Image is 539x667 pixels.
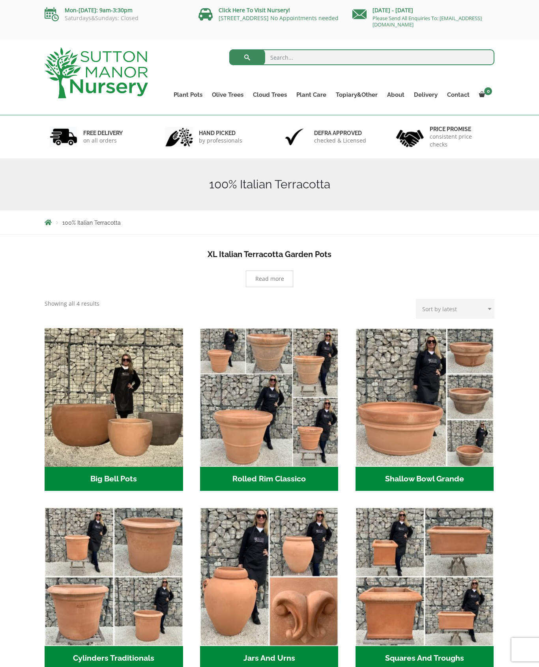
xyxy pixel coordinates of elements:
[314,130,366,137] h6: Defra approved
[484,87,492,95] span: 0
[207,89,248,100] a: Olive Trees
[169,89,207,100] a: Plant Pots
[45,328,183,491] a: Visit product category Big Bell Pots
[430,133,490,148] p: consistent price checks
[45,328,183,467] img: Big Bell Pots
[331,89,382,100] a: Topiary&Other
[200,467,339,491] h2: Rolled Rim Classico
[430,126,490,133] h6: Price promise
[45,6,187,15] p: Mon-[DATE]: 9am-3:30pm
[248,89,292,100] a: Cloud Trees
[45,177,494,192] h1: 100% Italian Terracotta
[382,89,409,100] a: About
[199,130,242,137] h6: hand picked
[474,89,494,100] a: 0
[200,507,339,646] img: Jars And Urns
[356,467,494,491] h2: Shallow Bowl Grande
[409,89,442,100] a: Delivery
[314,137,366,145] p: checked & Licensed
[199,137,242,145] p: by professionals
[229,49,495,65] input: Search...
[200,328,339,491] a: Visit product category Rolled Rim Classico
[356,328,494,467] img: Shallow Bowl Grande
[45,15,187,21] p: Saturdays&Sundays: Closed
[62,220,121,226] span: 100% Italian Terracotta
[50,127,77,147] img: 1.jpg
[45,47,148,98] img: logo
[416,299,494,319] select: Shop order
[255,276,284,282] span: Read more
[45,507,183,646] img: Cylinders Traditionals
[352,6,494,15] p: [DATE] - [DATE]
[45,219,494,225] nav: Breadcrumbs
[356,328,494,491] a: Visit product category Shallow Bowl Grande
[45,299,99,308] p: Showing all 4 results
[219,14,339,22] a: [STREET_ADDRESS] No Appointments needed
[219,6,290,14] a: Click Here To Visit Nursery!
[281,127,308,147] img: 3.jpg
[45,467,183,491] h2: Big Bell Pots
[356,507,494,646] img: Squares And Troughs
[83,130,123,137] h6: FREE DELIVERY
[165,127,193,147] img: 2.jpg
[292,89,331,100] a: Plant Care
[396,125,424,149] img: 4.jpg
[208,250,331,259] b: XL Italian Terracotta Garden Pots
[200,328,339,467] img: Rolled Rim Classico
[372,15,482,28] a: Please Send All Enquiries To: [EMAIL_ADDRESS][DOMAIN_NAME]
[442,89,474,100] a: Contact
[83,137,123,145] p: on all orders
